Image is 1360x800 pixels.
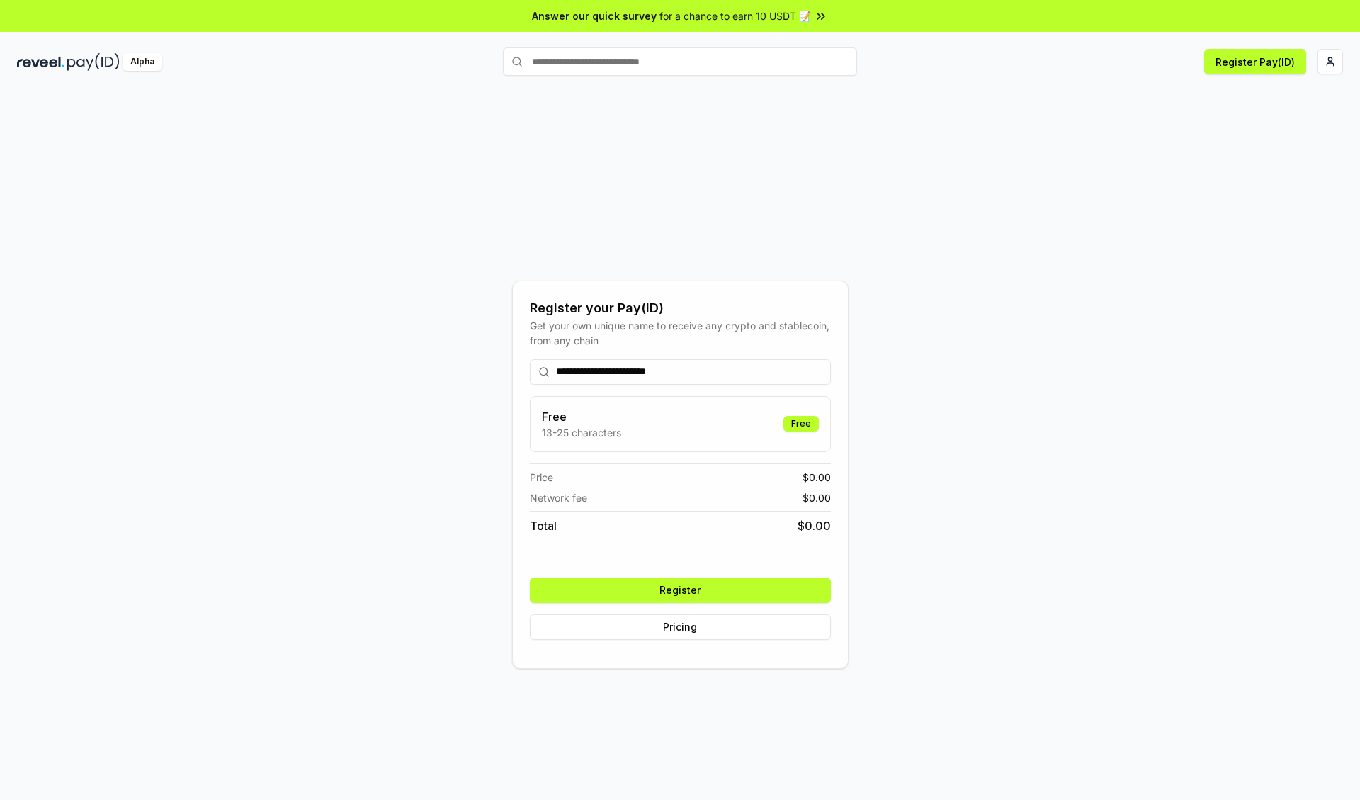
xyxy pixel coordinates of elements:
[530,517,557,534] span: Total
[798,517,831,534] span: $ 0.00
[67,53,120,71] img: pay_id
[530,490,587,505] span: Network fee
[123,53,162,71] div: Alpha
[542,425,621,440] p: 13-25 characters
[17,53,64,71] img: reveel_dark
[803,490,831,505] span: $ 0.00
[1204,49,1306,74] button: Register Pay(ID)
[530,470,553,485] span: Price
[530,614,831,640] button: Pricing
[530,298,831,318] div: Register your Pay(ID)
[530,318,831,348] div: Get your own unique name to receive any crypto and stablecoin, from any chain
[542,408,621,425] h3: Free
[803,470,831,485] span: $ 0.00
[783,416,819,432] div: Free
[530,578,831,603] button: Register
[532,9,657,23] span: Answer our quick survey
[659,9,811,23] span: for a chance to earn 10 USDT 📝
